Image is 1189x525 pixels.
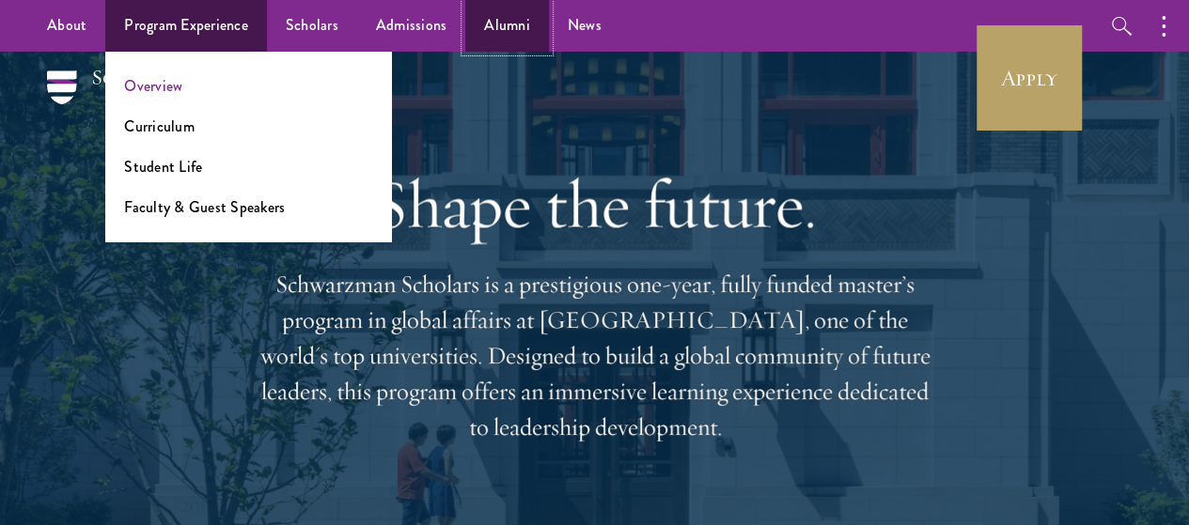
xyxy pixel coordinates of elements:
a: Apply [977,25,1082,131]
a: Overview [124,75,182,97]
a: Student Life [124,156,202,178]
img: Schwarzman Scholars [47,70,219,128]
p: Schwarzman Scholars is a prestigious one-year, fully funded master’s program in global affairs at... [257,267,933,445]
h1: Shape the future. [257,164,933,243]
a: Curriculum [124,116,195,137]
a: Faculty & Guest Speakers [124,196,285,218]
